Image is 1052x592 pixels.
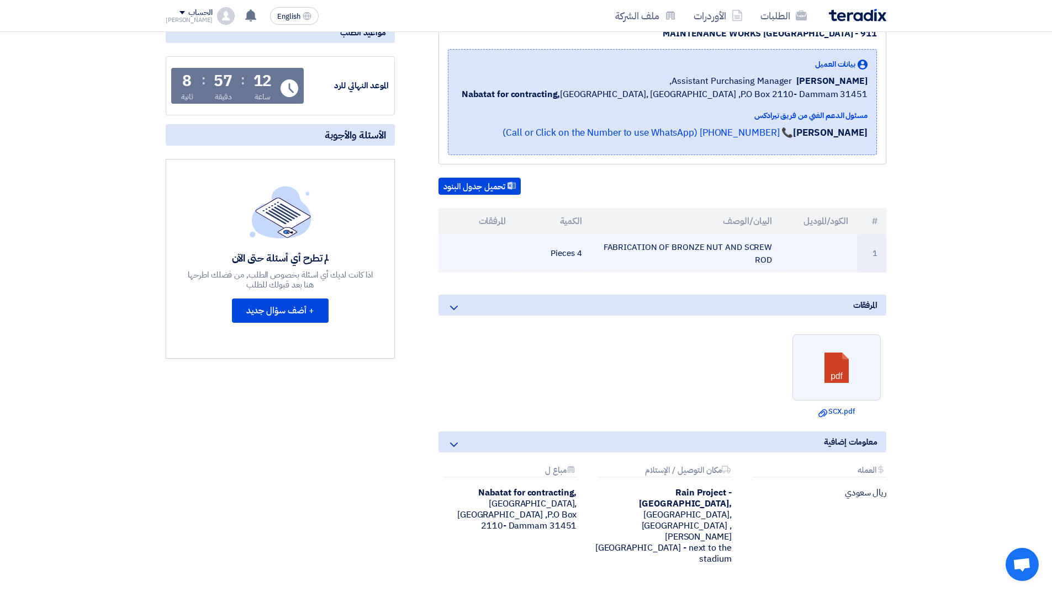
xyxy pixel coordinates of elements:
div: MAINTENANCE WORKS [GEOGRAPHIC_DATA] - 911 [448,27,877,40]
b: Nabatat for contracting, [462,88,561,101]
a: الطلبات [752,3,816,29]
a: 📞 [PHONE_NUMBER] (Call or Click on the Number to use WhatsApp) [503,126,793,140]
img: Teradix logo [829,9,886,22]
th: المرفقات [438,208,515,234]
a: SCX.pdf [796,406,877,417]
div: : [202,70,205,90]
td: 1 [857,234,886,273]
th: البيان/الوصف [591,208,781,234]
div: مسئول الدعم الفني من فريق تيرادكس [462,110,868,121]
strong: [PERSON_NAME] [793,126,868,140]
a: دردشة مفتوحة [1006,548,1039,581]
div: اذا كانت لديك أي اسئلة بخصوص الطلب, من فضلك اطرحها هنا بعد قبولك للطلب [187,270,374,290]
div: : [241,70,245,90]
div: [GEOGRAPHIC_DATA], [GEOGRAPHIC_DATA] ,[PERSON_NAME][GEOGRAPHIC_DATA] - next to the stadium [593,487,731,564]
span: [PERSON_NAME] [796,74,868,88]
div: ريال سعودي [748,487,886,498]
img: empty_state_list.svg [250,186,311,238]
span: [GEOGRAPHIC_DATA], [GEOGRAPHIC_DATA] ,P.O Box 2110- Dammam 31451 [462,88,868,101]
button: English [270,7,319,25]
td: 4 Pieces [515,234,591,273]
div: مكان التوصيل / الإستلام [598,466,731,477]
div: دقيقة [215,91,232,103]
div: 12 [253,73,272,89]
span: المرفقات [853,299,877,311]
div: العمله [753,466,886,477]
a: الأوردرات [685,3,752,29]
th: الكمية [515,208,591,234]
th: # [857,208,886,234]
th: الكود/الموديل [781,208,857,234]
a: ملف الشركة [606,3,685,29]
div: لم تطرح أي أسئلة حتى الآن [187,252,374,264]
div: مباع ل [443,466,577,477]
b: Rain Project - [GEOGRAPHIC_DATA], [639,486,731,510]
span: الأسئلة والأجوبة [325,129,386,141]
button: + أضف سؤال جديد [232,298,329,323]
button: تحميل جدول البنود [438,178,521,195]
span: Assistant Purchasing Manager, [669,74,792,88]
div: ساعة [255,91,271,103]
div: 8 [182,73,192,89]
b: Nabatat for contracting, [478,486,577,499]
span: English [277,13,300,20]
span: معلومات إضافية [824,436,877,448]
span: بيانات العميل [815,58,855,70]
div: الحساب [188,8,212,18]
td: FABRICATION OF BRONZE NUT AND SCREW ROD [591,234,781,273]
div: 57 [214,73,232,89]
div: ثانية [181,91,194,103]
div: [GEOGRAPHIC_DATA], [GEOGRAPHIC_DATA] ,P.O Box 2110- Dammam 31451 [438,487,577,531]
img: profile_test.png [217,7,235,25]
div: الموعد النهائي للرد [306,79,389,92]
div: مواعيد الطلب [166,22,395,43]
div: [PERSON_NAME] [166,17,213,23]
